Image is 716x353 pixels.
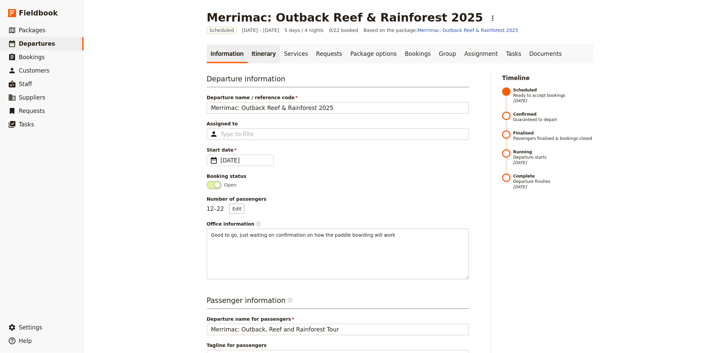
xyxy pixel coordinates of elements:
h1: Merrimac: Outback Reef & Rainforest 2025 [207,11,483,24]
div: Office information [207,221,469,227]
strong: Running [513,149,593,155]
strong: Confirmed [513,112,593,117]
input: Departure name / reference code [207,102,469,114]
input: Departure name for passengers [207,324,469,335]
strong: Finalised [513,130,593,136]
span: 0/22 booked [329,27,358,34]
a: Assignment [460,44,502,63]
span: [DATE] – [DATE] [242,27,279,34]
a: Package options [346,44,401,63]
a: Bookings [401,44,435,63]
span: Guaranteed to depart [513,112,593,122]
div: Booking status [207,173,469,180]
a: Services [280,44,312,63]
strong: Scheduled [513,87,593,93]
span: Start date [207,147,469,153]
span: Tagline for passengers [207,342,469,349]
span: Fieldbook [19,8,58,18]
button: Number of passengers12–22 [229,204,244,214]
span: Departure name for passengers [207,316,469,322]
span: Departure finishes [513,173,593,190]
span: Packages [19,27,45,34]
span: Departure starts [513,149,593,165]
span: Departure name / reference code [207,94,469,101]
span: Assigned to [207,120,469,127]
a: Itinerary [248,44,280,63]
span: [DATE] [221,156,270,164]
span: Good to go, just waiting on confirmation on how the paddle boarding will work [211,232,395,238]
a: Group [435,44,461,63]
h3: Departure information [207,74,469,87]
span: Departures [19,40,55,47]
a: Merrimac: Outback Reef & Rainforest 2025 [418,28,518,33]
a: Tasks [502,44,525,63]
span: Requests [19,108,45,114]
h2: Timeline [502,74,593,82]
span: Staff [19,81,32,87]
span: Help [19,338,32,344]
span: Passengers finalised & bookings closed [513,130,593,141]
span: 5 days / 4 nights [284,27,324,34]
span: ​ [287,298,293,303]
a: Requests [312,44,346,63]
span: Based on the package: [364,27,518,34]
span: Bookings [19,54,45,61]
span: Settings [19,324,42,331]
span: Scheduled [207,27,237,34]
a: Documents [525,44,566,63]
span: Ready to accept bookings [513,87,593,104]
span: [DATE] [513,98,593,104]
p: 12 – 22 [207,204,245,214]
span: Tasks [19,121,34,128]
button: Actions [487,12,498,24]
span: ​ [256,221,261,227]
span: Number of passengers [207,196,469,202]
a: Information [207,44,248,63]
strong: Complete [513,173,593,179]
span: Suppliers [19,94,45,101]
span: Customers [19,67,49,74]
input: Assigned to [221,130,253,138]
span: ​ [210,156,218,164]
h3: Passenger information [207,296,469,309]
span: [DATE] [513,184,593,190]
span: Open [224,182,237,188]
span: ​ [287,298,293,306]
span: [DATE] [513,160,593,165]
